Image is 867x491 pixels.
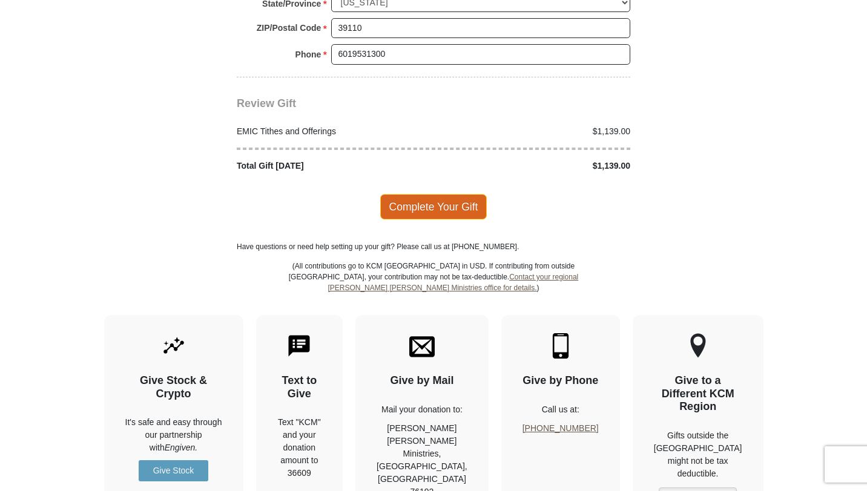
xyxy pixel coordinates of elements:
p: (All contributions go to KCM [GEOGRAPHIC_DATA] in USD. If contributing from outside [GEOGRAPHIC_D... [288,261,579,315]
span: Complete Your Gift [380,194,487,219]
i: Engiven. [165,443,197,452]
div: $1,139.00 [434,125,637,138]
a: Contact your regional [PERSON_NAME] [PERSON_NAME] Ministries office for details. [328,273,578,292]
h4: Give by Phone [523,374,599,388]
img: envelope.svg [409,333,435,359]
strong: Phone [295,46,321,63]
h4: Give Stock & Crypto [125,374,222,400]
h4: Text to Give [277,374,322,400]
div: Total Gift [DATE] [231,160,434,172]
p: Call us at: [523,403,599,416]
img: mobile.svg [548,333,573,359]
a: [PHONE_NUMBER] [523,423,599,433]
strong: ZIP/Postal Code [257,19,321,36]
p: Gifts outside the [GEOGRAPHIC_DATA] might not be tax deductible. [654,429,742,480]
img: other-region [690,333,707,359]
p: Mail your donation to: [377,403,467,416]
a: Give Stock [139,460,208,481]
span: Review Gift [237,97,296,109]
div: Text "KCM" and your donation amount to 36609 [277,416,322,480]
h4: Give to a Different KCM Region [654,374,742,414]
img: text-to-give.svg [286,333,312,359]
h4: Give by Mail [377,374,467,388]
p: It's safe and easy through our partnership with [125,416,222,454]
div: EMIC Tithes and Offerings [231,125,434,138]
div: $1,139.00 [434,160,637,172]
p: Have questions or need help setting up your gift? Please call us at [PHONE_NUMBER]. [237,241,630,252]
img: give-by-stock.svg [161,333,186,359]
